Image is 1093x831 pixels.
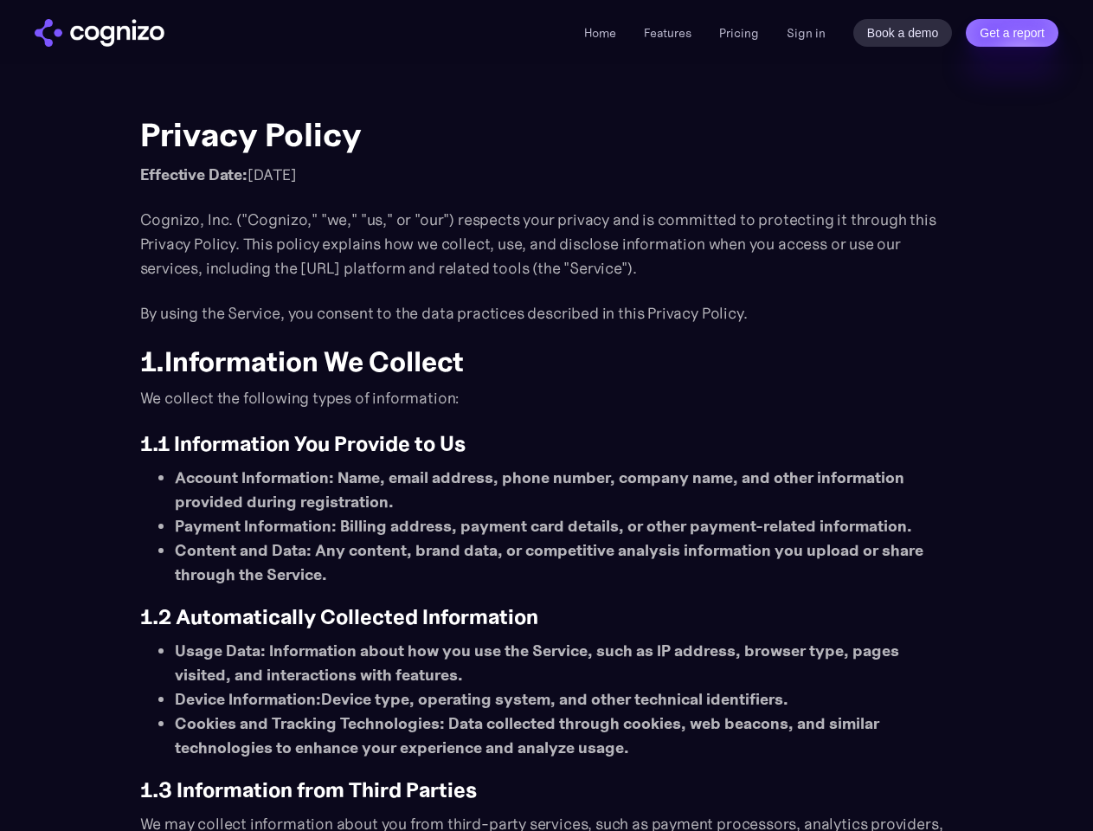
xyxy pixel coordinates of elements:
li: : Information about how you use the Service, such as IP address, browser type, pages visited, and... [175,639,954,687]
a: home [35,19,164,47]
img: cognizo logo [35,19,164,47]
a: Get a report [966,19,1058,47]
a: Sign in [787,23,826,43]
strong: Device Information: [175,689,321,709]
strong: 1.2 Automatically Collected Information [140,604,538,630]
li: : Billing address, payment card details, or other payment-related information. [175,514,954,538]
li: Device type, operating system, and other technical identifiers. [175,687,954,712]
a: Pricing [719,25,759,41]
a: Features [644,25,691,41]
li: : Any content, brand data, or competitive analysis information you upload or share through the Se... [175,538,954,587]
strong: 1.3 Information from Third Parties [140,777,477,803]
a: Home [584,25,616,41]
strong: Effective Date: [140,164,248,184]
li: : Data collected through cookies, web beacons, and similar technologies to enhance your experienc... [175,712,954,760]
strong: Content and Data [175,540,306,560]
a: Book a demo [853,19,953,47]
strong: Information We Collect [164,345,464,379]
strong: Cookies and Tracking Technologies [175,713,440,733]
strong: Usage Data [175,641,260,660]
li: : Name, email address, phone number, company name, and other information provided during registra... [175,466,954,514]
strong: Account Information [175,467,329,487]
p: [DATE] [140,163,954,187]
strong: 1.1 Information You Provide to Us [140,431,466,457]
h2: 1. [140,346,954,377]
p: Cognizo, Inc. ("Cognizo," "we," "us," or "our") respects your privacy and is committed to protect... [140,208,954,280]
p: We collect the following types of information: [140,386,954,410]
strong: Payment Information [175,516,331,536]
strong: Privacy Policy [140,114,362,155]
p: By using the Service, you consent to the data practices described in this Privacy Policy. [140,301,954,325]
